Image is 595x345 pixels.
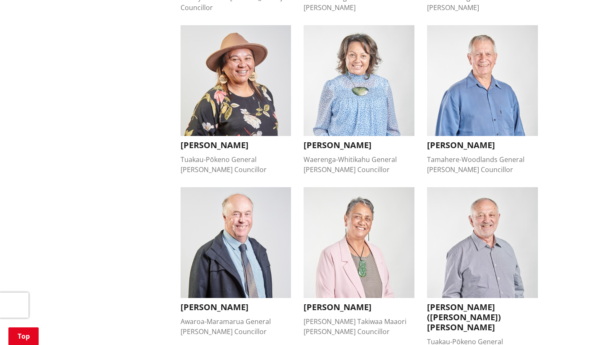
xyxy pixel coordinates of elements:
[427,25,538,136] img: Mike Keir
[304,140,414,150] h3: [PERSON_NAME]
[181,154,291,175] div: Tuakau-Pōkeno General [PERSON_NAME] Councillor
[427,140,538,150] h3: [PERSON_NAME]
[304,316,414,337] div: [PERSON_NAME] Takiwaa Maaori [PERSON_NAME] Councillor
[304,154,414,175] div: Waerenga-Whitikahu General [PERSON_NAME] Councillor
[556,310,587,340] iframe: Messenger Launcher
[181,187,291,298] img: Peter Thomson
[304,25,414,175] button: Marlene Raumati [PERSON_NAME] Waerenga-Whitikahu General [PERSON_NAME] Councillor
[304,25,414,136] img: Marlene Raumati
[181,187,291,337] button: Peter Thomson [PERSON_NAME] Awaroa-Maramarua General [PERSON_NAME] Councillor
[427,154,538,175] div: Tamahere-Woodlands General [PERSON_NAME] Councillor
[181,316,291,337] div: Awaroa-Maramarua General [PERSON_NAME] Councillor
[427,187,538,298] img: Vernon (Vern) Reeve
[8,327,39,345] a: Top
[304,187,414,298] img: Tilly Turner
[181,25,291,175] button: Kandi Ngataki [PERSON_NAME] Tuakau-Pōkeno General [PERSON_NAME] Councillor
[427,25,538,175] button: Mike Keir [PERSON_NAME] Tamahere-Woodlands General [PERSON_NAME] Councillor
[181,140,291,150] h3: [PERSON_NAME]
[304,302,414,312] h3: [PERSON_NAME]
[427,302,538,332] h3: [PERSON_NAME] ([PERSON_NAME]) [PERSON_NAME]
[304,187,414,337] button: Tilly Turner [PERSON_NAME] [PERSON_NAME] Takiwaa Maaori [PERSON_NAME] Councillor
[181,302,291,312] h3: [PERSON_NAME]
[181,25,291,136] img: Kandi Ngataki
